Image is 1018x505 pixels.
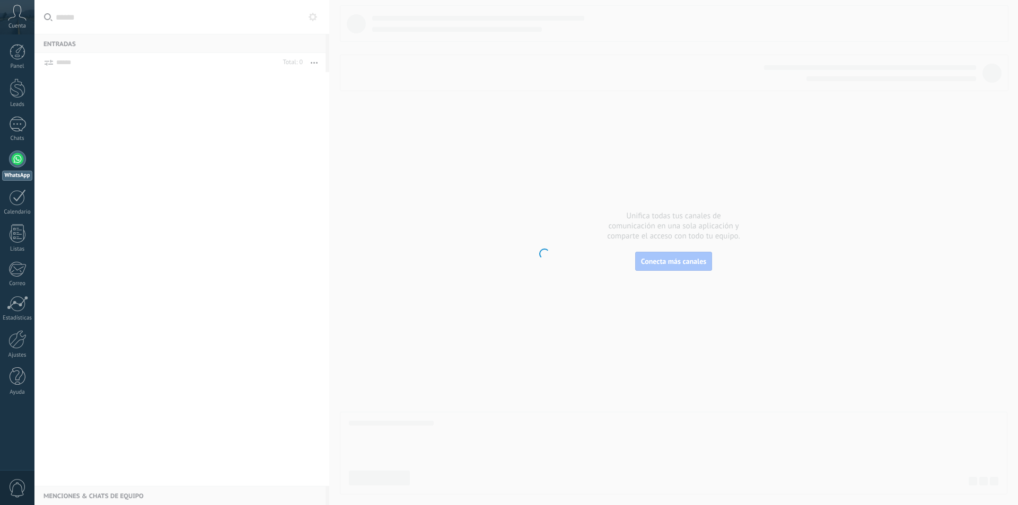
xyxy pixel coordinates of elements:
div: Estadísticas [2,315,33,322]
div: Ayuda [2,389,33,396]
div: Leads [2,101,33,108]
div: Panel [2,63,33,70]
span: Cuenta [8,23,26,30]
div: Listas [2,246,33,253]
div: Ajustes [2,352,33,359]
div: WhatsApp [2,171,32,181]
div: Chats [2,135,33,142]
div: Calendario [2,209,33,216]
div: Correo [2,280,33,287]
